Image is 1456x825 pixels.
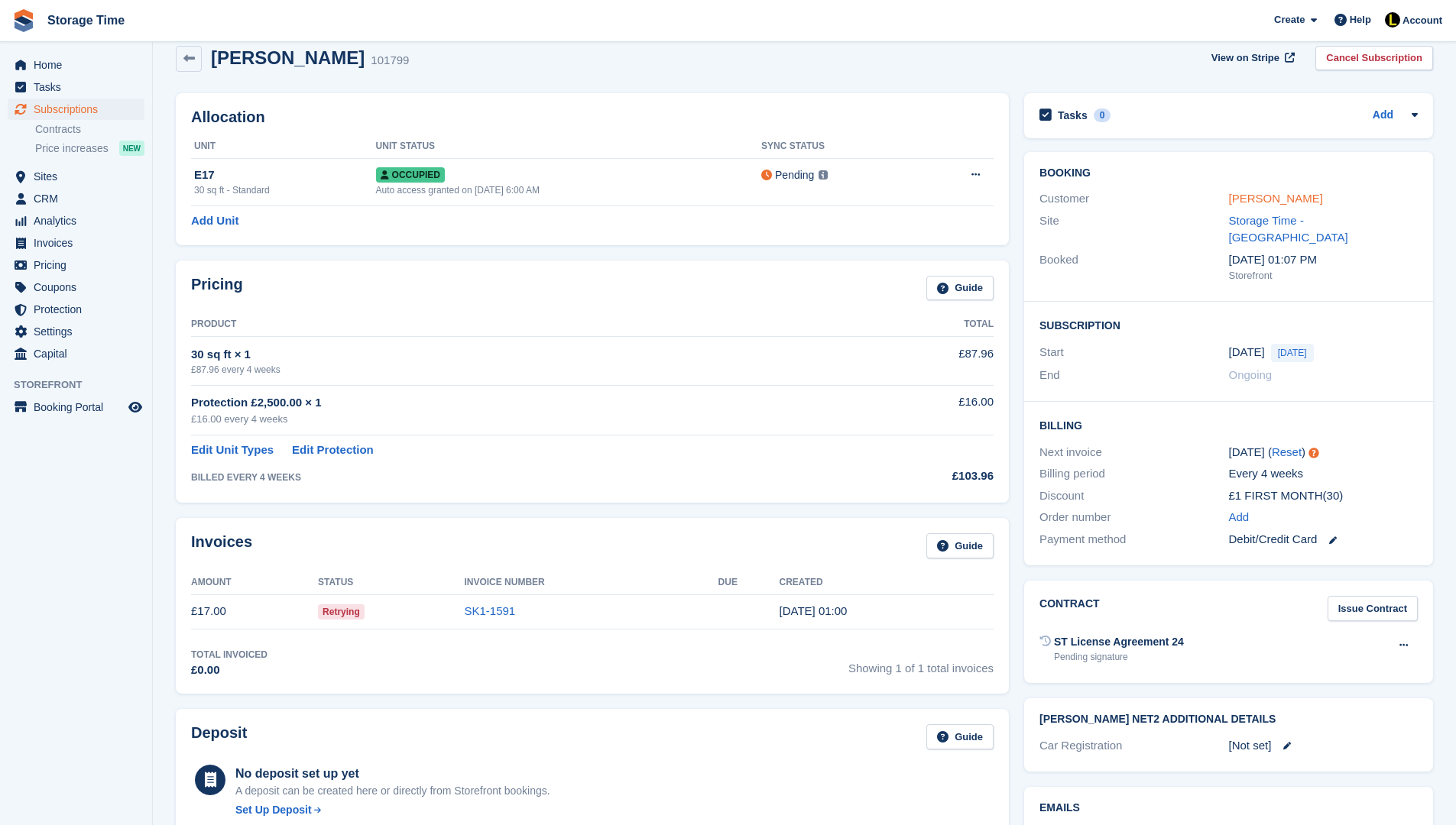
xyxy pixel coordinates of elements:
a: menu [8,166,144,187]
span: Subscriptions [34,99,125,120]
div: Pending [775,167,814,183]
span: Account [1402,13,1442,28]
span: Settings [34,321,125,342]
div: £0.00 [191,662,268,679]
td: £17.00 [191,594,318,629]
td: £16.00 [845,385,994,435]
a: Issue Contract [1328,596,1418,621]
span: Home [34,54,125,76]
h2: Invoices [191,533,252,558]
h2: Deposit [191,724,247,749]
div: End [1039,367,1228,384]
td: £87.96 [845,337,994,385]
div: NEW [119,141,144,156]
a: menu [8,396,144,418]
div: Car Registration [1039,737,1228,755]
a: menu [8,54,144,76]
th: Invoice Number [464,571,718,595]
div: Next invoice [1039,444,1228,461]
a: [PERSON_NAME] [1229,192,1323,205]
div: Total Invoiced [191,648,268,662]
h2: Booking [1039,167,1418,180]
a: Storage Time [41,8,131,33]
a: Set Up Deposit [235,802,550,818]
h2: [PERSON_NAME] [211,47,365,68]
h2: Pricing [191,276,243,301]
span: Help [1350,12,1371,27]
th: Created [780,571,994,595]
h2: Billing [1039,417,1418,432]
div: [DATE] ( ) [1229,444,1418,461]
a: menu [8,254,144,276]
div: Auto access granted on [DATE] 6:00 AM [376,183,761,197]
img: icon-info-grey-7440780725fd019a000dd9b08b2336e03edf1995a4989e88bcd33f0948082b44.svg [819,170,828,180]
span: Protection [34,299,125,320]
div: E17 [194,167,376,184]
a: Edit Unit Types [191,442,274,459]
div: Start [1039,344,1228,362]
div: Storefront [1229,268,1418,283]
span: [DATE] [1271,344,1314,362]
a: menu [8,76,144,98]
div: £16.00 every 4 weeks [191,412,845,427]
div: £1 FIRST MONTH(30) [1229,487,1418,505]
span: View on Stripe [1211,50,1279,66]
a: View on Stripe [1205,46,1298,71]
span: Booking Portal [34,396,125,418]
div: £103.96 [845,467,994,485]
a: Add [1229,509,1250,526]
div: No deposit set up yet [235,765,550,783]
a: Guide [926,276,994,301]
a: Edit Protection [292,442,374,459]
p: A deposit can be created here or directly from Storefront bookings. [235,783,550,799]
div: Protection £2,500.00 × 1 [191,394,845,412]
a: Add [1373,107,1393,125]
div: 30 sq ft × 1 [191,346,845,364]
div: Customer [1039,190,1228,208]
th: Unit [191,134,376,159]
a: Guide [926,533,994,558]
span: Create [1274,12,1305,27]
th: Amount [191,571,318,595]
div: 101799 [371,52,409,70]
a: Price increases NEW [35,140,144,157]
h2: Emails [1039,802,1418,814]
span: Ongoing [1229,368,1273,381]
div: ST License Agreement 24 [1054,634,1184,650]
span: Capital [34,343,125,364]
th: Status [318,571,464,595]
h2: Tasks [1058,108,1088,122]
a: menu [8,232,144,254]
span: Sites [34,166,125,187]
a: menu [8,99,144,120]
h2: Subscription [1039,317,1418,332]
div: Booked [1039,251,1228,283]
span: Retrying [318,604,365,620]
div: Every 4 weeks [1229,465,1418,483]
a: Reset [1272,445,1302,458]
h2: Contract [1039,596,1100,621]
a: menu [8,299,144,320]
h2: [PERSON_NAME] Net2 Additional Details [1039,713,1418,726]
a: Cancel Subscription [1315,46,1433,71]
span: Analytics [34,210,125,231]
h2: Allocation [191,108,994,126]
img: stora-icon-8386f47178a22dfd0bd8f6a31ec36ba5ce8667c1dd55bd0f319d3a0aa187defe.svg [12,9,35,32]
a: Add Unit [191,212,238,230]
div: Tooltip anchor [1307,446,1321,460]
time: 2025-08-19 00:00:35 UTC [780,604,848,617]
th: Product [191,312,845,337]
th: Unit Status [376,134,761,159]
div: Billing period [1039,465,1228,483]
div: £87.96 every 4 weeks [191,363,845,377]
a: menu [8,277,144,298]
span: CRM [34,188,125,209]
div: Debit/Credit Card [1229,531,1418,548]
div: 0 [1094,108,1111,122]
div: Site [1039,212,1228,247]
th: Sync Status [761,134,918,159]
div: Discount [1039,487,1228,505]
th: Due [718,571,780,595]
div: Payment method [1039,531,1228,548]
a: Storage Time - [GEOGRAPHIC_DATA] [1229,214,1348,244]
